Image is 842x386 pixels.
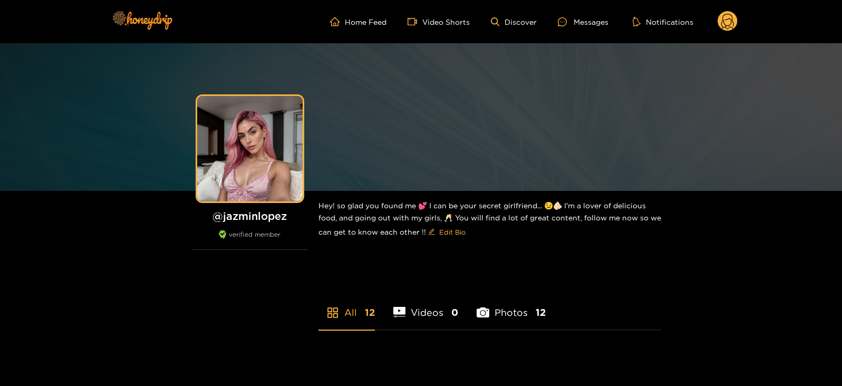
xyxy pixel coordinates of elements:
[393,282,459,330] li: Videos
[426,224,468,240] button: editEdit Bio
[439,227,466,237] span: Edit Bio
[408,17,470,26] a: Video Shorts
[428,228,435,236] span: edit
[326,306,339,319] span: appstore
[318,282,375,330] li: All
[408,17,422,26] span: video-camera
[365,306,375,319] span: 12
[192,209,308,223] h1: @ jazminlopez
[451,306,458,319] span: 0
[536,306,546,319] span: 12
[477,282,546,330] li: Photos
[330,17,386,26] a: Home Feed
[491,17,537,26] a: Discover
[558,16,608,28] div: Messages
[318,191,661,249] div: Hey! so glad you found me 💕 I can be your secret girlfriend... 😉🫵🏻 I'm a lover of delicious food,...
[630,16,696,27] button: Notifications
[192,230,308,250] div: verified member
[330,17,345,26] span: home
